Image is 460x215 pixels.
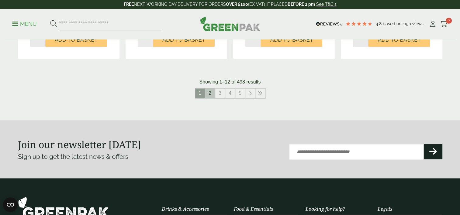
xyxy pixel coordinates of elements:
[446,18,452,24] span: 0
[3,197,18,212] button: Open CMP widget
[378,36,420,43] span: Add to Basket
[225,88,235,98] a: 4
[199,78,261,86] p: Showing 1–12 of 498 results
[316,22,342,26] img: REVIEWS.io
[18,138,141,151] strong: Join our newsletter [DATE]
[18,152,209,162] p: Sign up to get the latest news & offers
[195,88,205,98] span: 1
[440,19,448,29] a: 0
[235,88,245,98] a: 5
[345,21,373,26] div: 4.79 Stars
[12,20,37,26] a: Menu
[261,32,322,47] button: Add to Basket
[55,36,98,43] span: Add to Basket
[401,21,409,26] span: 205
[200,16,260,31] img: GreenPak Supplies
[270,36,313,43] span: Add to Basket
[205,88,215,98] a: 2
[45,32,107,47] button: Add to Basket
[376,21,383,26] span: 4.8
[12,20,37,28] p: Menu
[409,21,424,26] span: reviews
[368,32,430,47] button: Add to Basket
[440,21,448,27] i: Cart
[124,2,134,7] strong: FREE
[383,21,401,26] span: Based on
[162,36,205,43] span: Add to Basket
[226,2,248,7] strong: OVER £100
[429,21,437,27] i: My Account
[153,32,215,47] button: Add to Basket
[316,2,337,7] a: See T&C's
[215,88,225,98] a: 3
[288,2,315,7] strong: BEFORE 2 pm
